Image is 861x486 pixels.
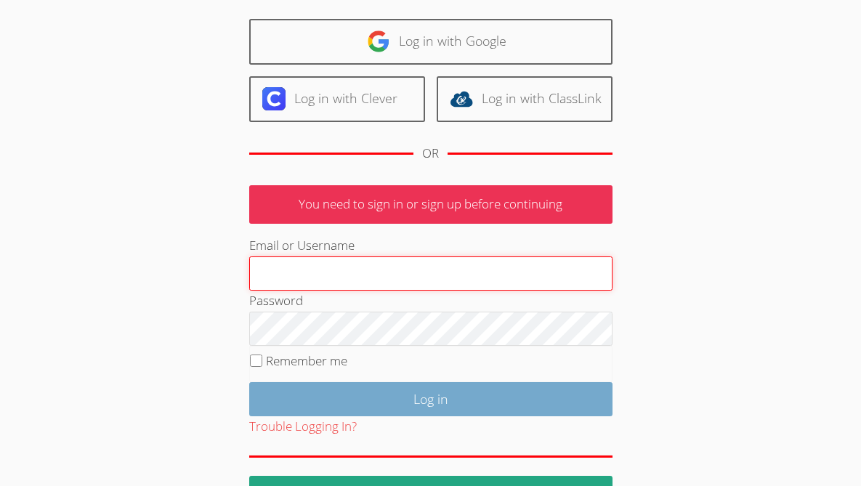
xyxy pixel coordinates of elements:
label: Remember me [266,352,347,369]
label: Password [249,292,303,309]
input: Log in [249,382,613,416]
img: clever-logo-6eab21bc6e7a338710f1a6ff85c0baf02591cd810cc4098c63d3a4b26e2feb20.svg [262,87,286,110]
img: google-logo-50288ca7cdecda66e5e0955fdab243c47b7ad437acaf1139b6f446037453330a.svg [367,30,390,53]
div: OR [422,143,439,164]
a: Log in with ClassLink [437,76,613,122]
a: Log in with Google [249,19,613,65]
p: You need to sign in or sign up before continuing [249,185,613,224]
label: Email or Username [249,237,355,254]
img: classlink-logo-d6bb404cc1216ec64c9a2012d9dc4662098be43eaf13dc465df04b49fa7ab582.svg [450,87,473,110]
a: Log in with Clever [249,76,425,122]
button: Trouble Logging In? [249,416,357,437]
